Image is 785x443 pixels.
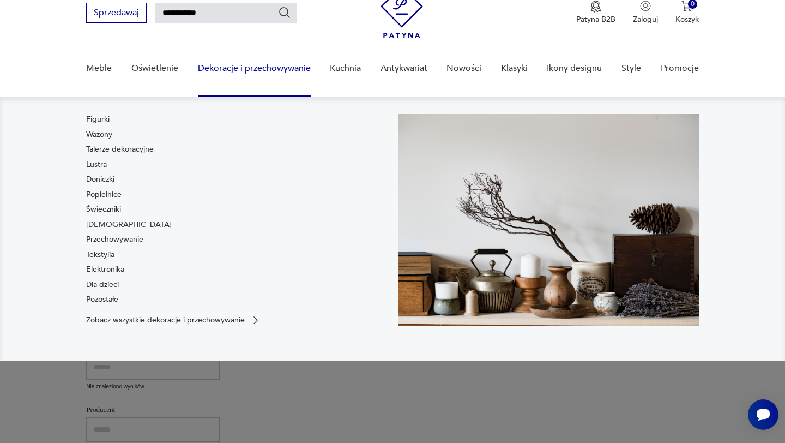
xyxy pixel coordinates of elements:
[576,1,615,25] button: Patyna B2B
[86,10,147,17] a: Sprzedawaj
[590,1,601,13] img: Ikona medalu
[86,189,122,200] a: Popielnice
[86,315,261,326] a: Zobacz wszystkie dekoracje i przechowywanie
[86,219,172,230] a: [DEMOGRAPHIC_DATA]
[86,279,119,290] a: Dla dzieci
[86,264,124,275] a: Elektronika
[576,1,615,25] a: Ikona medaluPatyna B2B
[86,159,107,170] a: Lustra
[278,6,291,19] button: Szukaj
[681,1,692,11] img: Ikona koszyka
[633,14,658,25] p: Zaloguj
[86,234,143,245] a: Przechowywanie
[446,47,481,89] a: Nowości
[86,47,112,89] a: Meble
[86,129,112,140] a: Wazony
[748,399,778,430] iframe: Smartsupp widget button
[330,47,361,89] a: Kuchnia
[661,47,699,89] a: Promocje
[86,249,114,260] a: Tekstylia
[198,47,311,89] a: Dekoracje i przechowywanie
[86,204,121,215] a: Świeczniki
[640,1,651,11] img: Ikonka użytkownika
[576,14,615,25] p: Patyna B2B
[501,47,528,89] a: Klasyki
[86,174,114,185] a: Doniczki
[86,316,245,324] p: Zobacz wszystkie dekoracje i przechowywanie
[86,294,118,305] a: Pozostałe
[381,47,427,89] a: Antykwariat
[86,114,110,125] a: Figurki
[398,114,699,326] img: cfa44e985ea346226f89ee8969f25989.jpg
[675,1,699,25] button: 0Koszyk
[86,3,147,23] button: Sprzedawaj
[547,47,602,89] a: Ikony designu
[621,47,641,89] a: Style
[86,144,154,155] a: Talerze dekoracyjne
[633,1,658,25] button: Zaloguj
[675,14,699,25] p: Koszyk
[131,47,178,89] a: Oświetlenie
